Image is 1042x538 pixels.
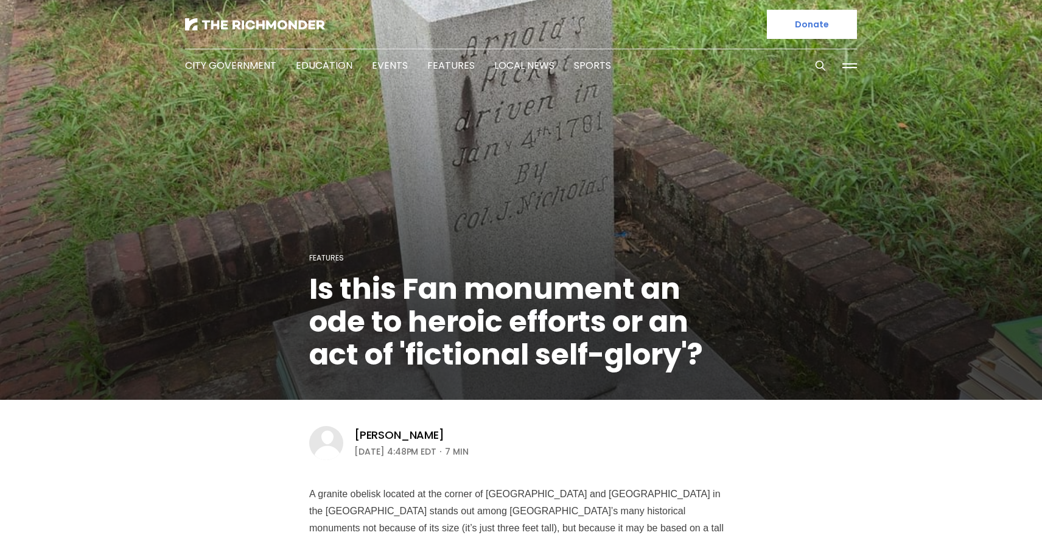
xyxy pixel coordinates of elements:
iframe: portal-trigger [939,478,1042,538]
a: Sports [574,58,611,72]
button: Search this site [811,57,830,75]
a: Donate [767,10,857,39]
a: Features [427,58,475,72]
time: [DATE] 4:48PM EDT [354,444,436,459]
h1: Is this Fan monument an ode to heroic efforts or an act of 'fictional self-glory'? [309,273,733,371]
img: The Richmonder [185,18,325,30]
a: Events [372,58,408,72]
a: Features [309,253,344,263]
span: 7 min [445,444,469,459]
a: [PERSON_NAME] [354,428,444,442]
a: Local News [494,58,554,72]
a: Education [296,58,352,72]
a: City Government [185,58,276,72]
